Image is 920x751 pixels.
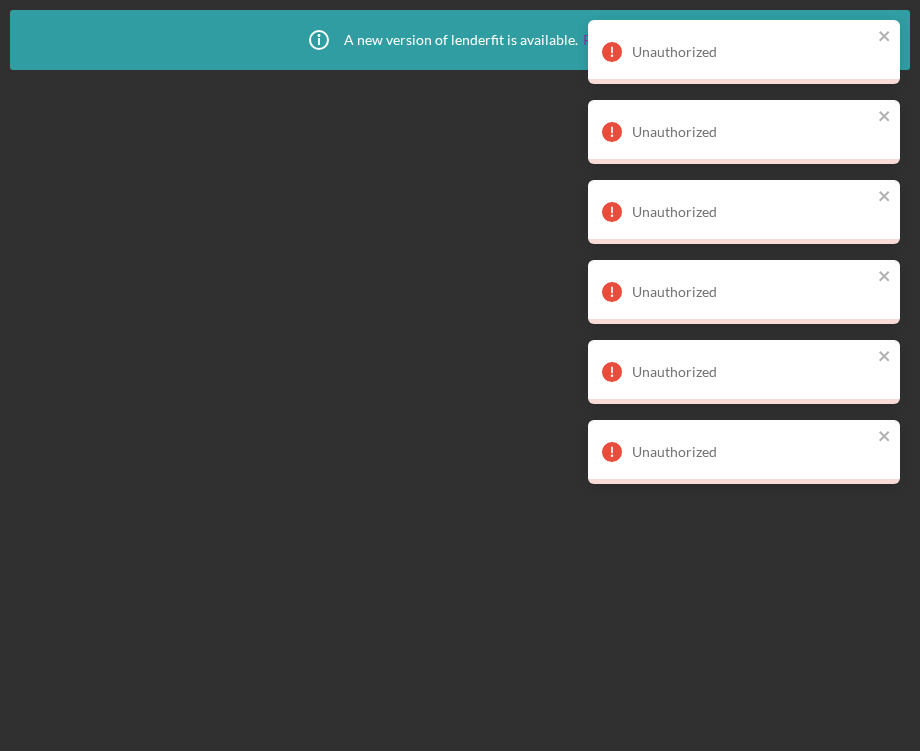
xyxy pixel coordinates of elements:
div: Unauthorized [632,364,872,380]
div: Unauthorized [632,204,872,220]
button: close [878,268,892,287]
button: close [878,348,892,367]
div: Unauthorized [632,124,872,140]
button: close [878,188,892,207]
button: close [878,428,892,447]
button: close [878,108,892,127]
div: Unauthorized [632,444,872,460]
div: A new version of lenderfit is available. [294,15,626,65]
button: close [878,28,892,47]
a: Reload [583,32,626,48]
div: Unauthorized [632,44,872,60]
div: Unauthorized [632,284,872,300]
